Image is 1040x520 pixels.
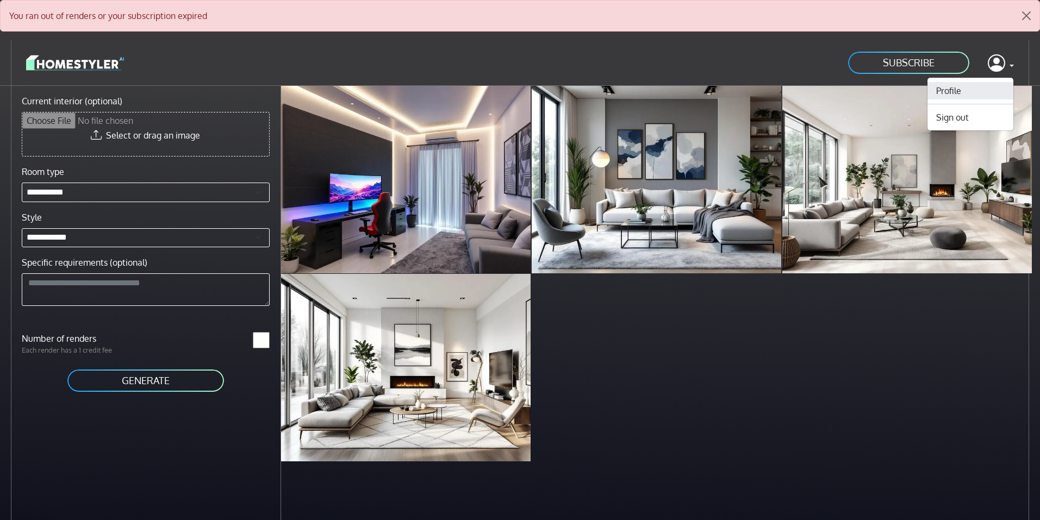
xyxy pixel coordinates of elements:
label: Style [22,211,42,224]
a: Profile [927,82,1013,99]
button: Sign out [927,109,1013,126]
label: Room type [22,165,64,178]
button: Close [1013,1,1039,31]
label: Current interior (optional) [22,95,122,108]
p: Each render has a 1 credit fee [15,345,146,355]
label: Specific requirements (optional) [22,256,147,269]
a: SUBSCRIBE [847,51,970,75]
button: GENERATE [66,368,225,393]
img: logo-3de290ba35641baa71223ecac5eacb59cb85b4c7fdf211dc9aaecaaee71ea2f8.svg [26,53,124,72]
label: Number of renders [15,332,146,345]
